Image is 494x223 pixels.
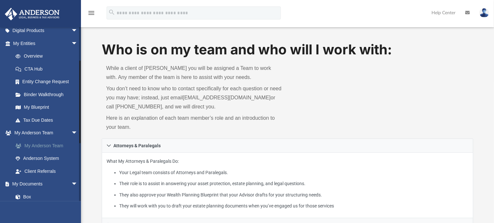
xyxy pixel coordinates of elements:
[9,50,87,63] a: Overview
[9,190,81,203] a: Box
[5,178,84,191] a: My Documentsarrow_drop_down
[479,8,489,17] img: User Pic
[9,139,87,152] a: My Anderson Team
[106,114,283,132] p: Here is an explanation of each team member’s role and an introduction to your team.
[3,8,62,20] img: Anderson Advisors Platinum Portal
[106,64,283,82] p: While a client of [PERSON_NAME] you will be assigned a Team to work with. Any member of the team ...
[9,114,87,127] a: Tax Due Dates
[106,84,283,111] p: You don’t need to know who to contact specifically for each question or need you may have; instea...
[9,75,87,88] a: Entity Change Request
[71,127,84,140] span: arrow_drop_down
[119,169,468,177] li: Your Legal team consists of Attorneys and Paralegals.
[5,37,87,50] a: My Entitiesarrow_drop_down
[9,62,87,75] a: CTA Hub
[5,127,87,139] a: My Anderson Teamarrow_drop_down
[119,180,468,188] li: Their role is to assist in answering your asset protection, estate planning, and legal questions.
[119,191,468,199] li: They also approve your Wealth Planning Blueprint that your Advisor drafts for your structuring ne...
[113,143,161,148] span: Attorneys & Paralegals
[71,24,84,38] span: arrow_drop_down
[107,157,469,210] p: What My Attorneys & Paralegals Do:
[9,88,87,101] a: Binder Walkthrough
[71,37,84,50] span: arrow_drop_down
[71,178,84,191] span: arrow_drop_down
[5,24,87,37] a: Digital Productsarrow_drop_down
[119,202,468,210] li: They will work with you to draft your estate planning documents when you’ve engaged us for those ...
[87,9,95,17] i: menu
[102,153,474,218] div: Attorneys & Paralegals
[9,101,84,114] a: My Blueprint
[102,40,474,59] h1: Who is on my team and who will I work with:
[9,152,87,165] a: Anderson System
[102,139,474,153] a: Attorneys & Paralegals
[9,165,87,178] a: Client Referrals
[183,95,270,100] a: [EMAIL_ADDRESS][DOMAIN_NAME]
[87,12,95,17] a: menu
[108,9,115,16] i: search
